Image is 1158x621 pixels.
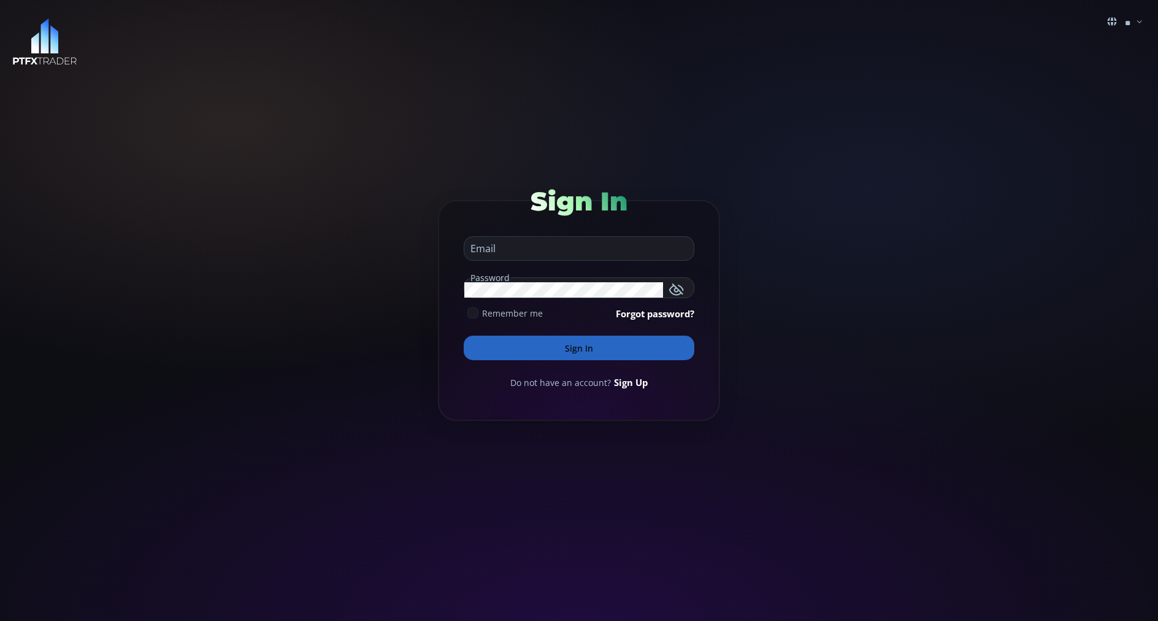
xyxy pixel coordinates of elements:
div: Do not have an account? [464,376,694,389]
button: Sign In [464,336,694,360]
img: LOGO [12,18,77,66]
a: Sign Up [614,376,648,389]
span: Remember me [482,307,543,320]
span: Sign In [531,185,627,217]
a: Forgot password? [616,307,694,320]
